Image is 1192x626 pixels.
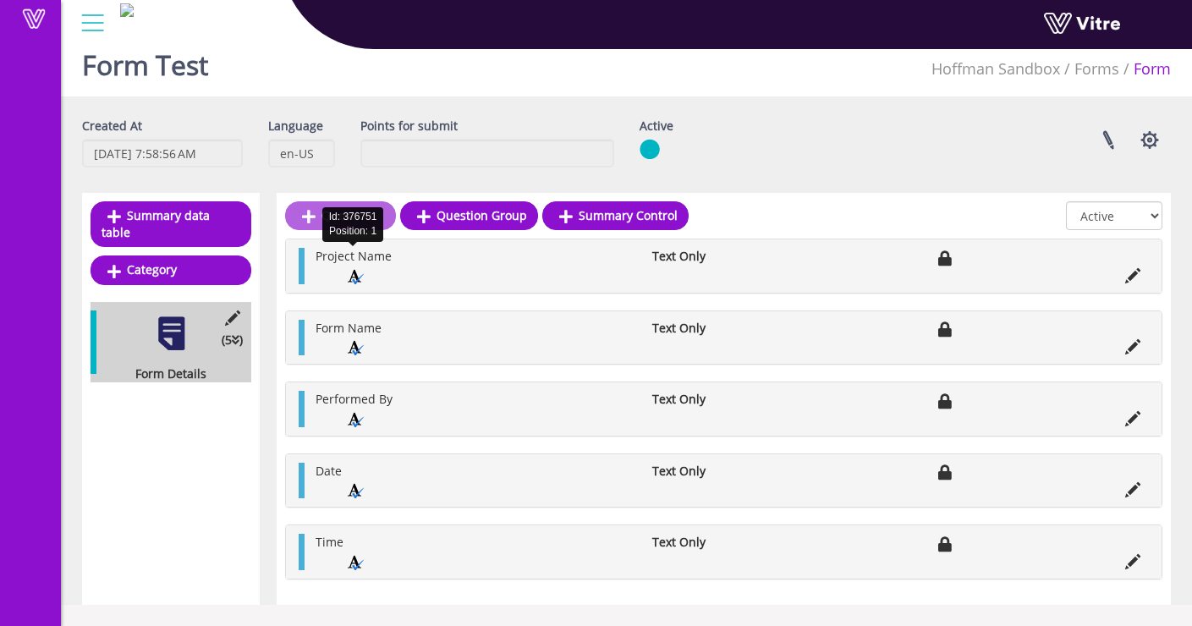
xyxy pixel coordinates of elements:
[316,320,382,336] span: Form Name
[91,201,251,247] a: Summary data table
[222,332,243,349] span: (5 )
[91,365,239,382] div: Form Details
[316,248,392,264] span: Project Name
[360,118,458,135] label: Points for submit
[644,248,770,265] li: Text Only
[644,391,770,408] li: Text Only
[644,534,770,551] li: Text Only
[542,201,689,230] a: Summary Control
[1119,58,1171,80] li: Form
[82,118,142,135] label: Created At
[640,139,660,160] img: yes
[640,118,673,135] label: Active
[322,207,384,241] div: Id: 376751 Position: 1
[644,463,770,480] li: Text Only
[120,3,134,17] img: 9684a1fb-bc34-4884-bb9a-92507fc9fdd2.png
[316,391,393,407] span: Performed By
[316,534,343,550] span: Time
[268,118,323,135] label: Language
[400,201,538,230] a: Question Group
[644,320,770,337] li: Text Only
[931,58,1060,79] span: 416
[285,201,396,230] a: Question
[1074,58,1119,79] a: Forms
[82,25,208,96] h1: Form Test
[316,463,342,479] span: Date
[91,255,251,284] a: Category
